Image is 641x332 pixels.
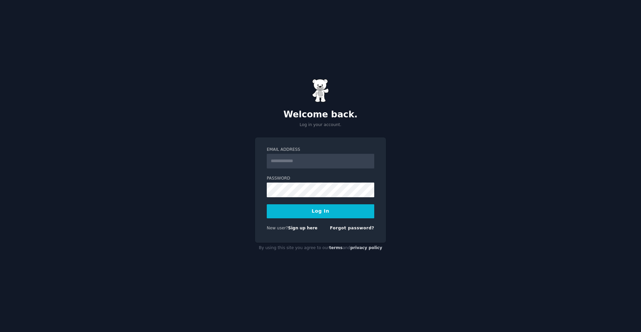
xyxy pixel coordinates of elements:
p: Log in your account. [255,122,386,128]
div: By using this site you agree to our and [255,243,386,253]
h2: Welcome back. [255,109,386,120]
label: Email Address [267,147,374,153]
a: Forgot password? [330,226,374,230]
img: Gummy Bear [312,79,329,102]
label: Password [267,176,374,182]
span: New user? [267,226,288,230]
a: Sign up here [288,226,317,230]
a: terms [329,245,343,250]
a: privacy policy [350,245,382,250]
button: Log In [267,204,374,218]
